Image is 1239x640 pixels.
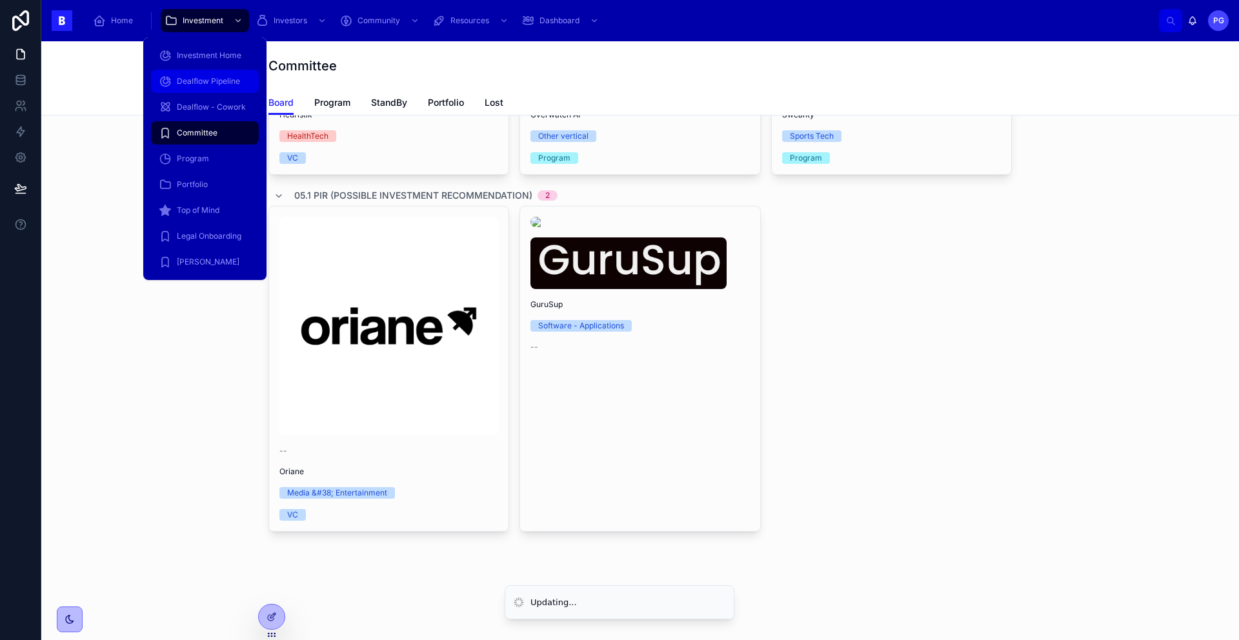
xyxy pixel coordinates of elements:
span: Oriane [279,466,498,477]
span: Dealflow - Cowork [177,102,246,112]
img: App logo [52,10,72,31]
a: Community [336,9,426,32]
span: Dashboard [539,15,579,26]
span: Investment [183,15,223,26]
a: Portfolio [428,91,464,117]
span: Resources [450,15,489,26]
a: Screenshot-2025-09-04-at-10.32.11.pngGuruSupSoftware - Applications-- [519,206,760,532]
div: scrollable content [83,6,1159,35]
div: 2 [545,190,550,201]
a: Legal Onboarding [151,225,259,248]
a: Lost [485,91,503,117]
span: Dealflow Pipeline [177,76,240,86]
a: [PERSON_NAME] [151,250,259,274]
span: GuruSup [530,299,749,310]
span: Program [314,96,350,109]
span: 05.1 PIR (Possible Investment Recommendation) [294,189,532,202]
div: VC [287,509,298,521]
span: Portfolio [428,96,464,109]
span: PG [1213,15,1224,26]
span: StandBy [371,96,407,109]
img: Screenshot-2025-09-04-at-10.32.11.png [530,237,726,289]
a: Dashboard [518,9,605,32]
a: --SweantySports TechProgram [771,57,1012,175]
span: Investors [274,15,307,26]
span: Board [268,96,294,109]
a: --OrianeMedia &#38; EntertainmentVC [268,206,509,532]
div: Media &#38; Entertainment [287,487,387,499]
span: Committee [177,128,217,138]
span: -- [279,446,287,456]
div: Other vertical [538,130,589,142]
div: Program [538,152,570,164]
a: Investment Home [151,44,259,67]
a: Dealflow - Cowork [151,95,259,119]
img: imagotipo.png [530,217,749,227]
a: --HeuristikHealthTechVC [268,57,509,175]
div: Program [790,152,822,164]
a: StandBy [371,91,407,117]
div: VC [287,152,298,164]
a: Investment [161,9,249,32]
span: [PERSON_NAME] [177,257,239,267]
a: Program [151,147,259,170]
a: --Overwatch AIOther verticalProgram [519,57,760,175]
div: Sports Tech [790,130,834,142]
h1: Committee [268,57,337,75]
a: Top of Mind [151,199,259,222]
a: Board [268,91,294,115]
a: Investors [252,9,333,32]
a: Portfolio [151,173,259,196]
img: logo_bg.png [279,217,498,435]
span: Investment Home [177,50,241,61]
span: Home [111,15,133,26]
span: Lost [485,96,503,109]
span: Program [177,154,209,164]
a: Program [314,91,350,117]
div: Software - Applications [538,320,624,332]
span: Community [358,15,400,26]
span: Portfolio [177,179,208,190]
a: Resources [428,9,515,32]
div: HealthTech [287,130,328,142]
span: Top of Mind [177,205,219,215]
span: Legal Onboarding [177,231,241,241]
a: Home [89,9,142,32]
span: -- [530,342,538,352]
a: Dealflow Pipeline [151,70,259,93]
a: Committee [151,121,259,145]
div: Updating... [530,596,577,609]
